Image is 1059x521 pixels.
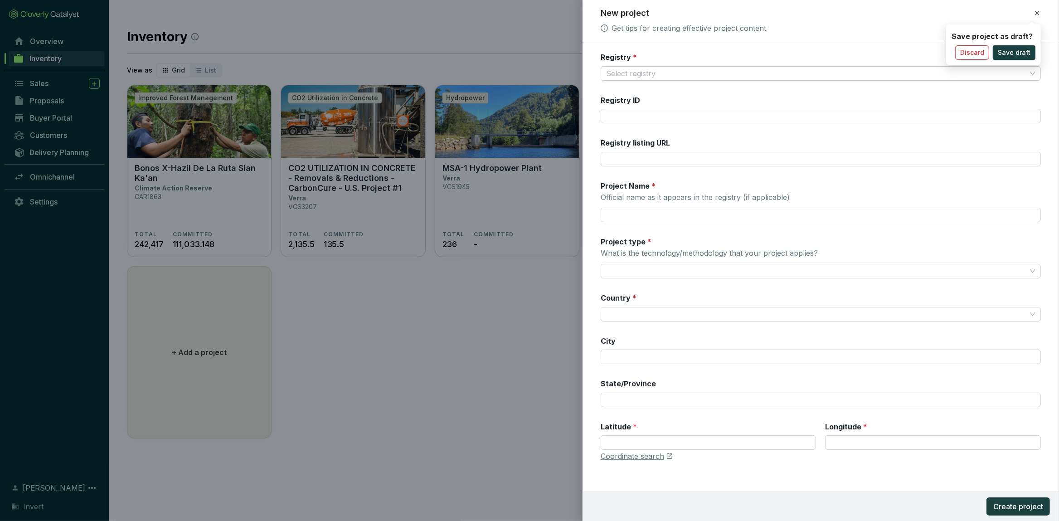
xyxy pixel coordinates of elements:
[955,45,989,60] button: Discard
[601,452,664,462] a: Coordinate search
[998,48,1030,57] span: Save draft
[601,422,637,432] label: Latitude
[612,23,766,34] a: Get tips for creating effective project content
[601,336,616,346] label: City
[601,52,637,62] label: Registry
[601,248,818,258] p: What is the technology/methodology that your project applies?
[960,48,984,57] span: Discard
[601,237,651,247] label: Project type
[601,181,656,191] label: Project Name
[952,32,1033,42] p: Save project as draft?
[825,422,867,432] label: Longitude
[993,45,1035,60] button: Save draft
[601,138,670,148] label: Registry listing URL
[986,497,1050,516] button: Create project
[601,7,649,19] h2: New project
[601,193,790,203] p: Official name as it appears in the registry (if applicable)
[601,95,640,105] label: Registry ID
[601,379,656,389] label: State/Province
[601,293,636,303] label: Country
[993,501,1043,512] span: Create project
